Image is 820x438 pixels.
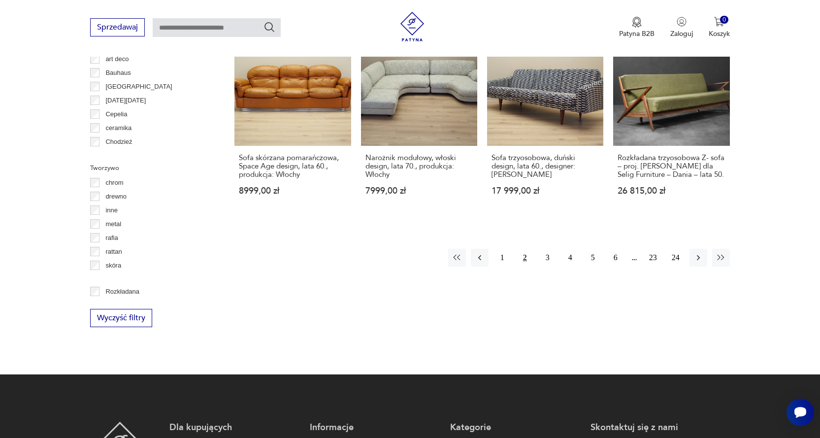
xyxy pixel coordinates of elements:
[561,249,579,267] button: 4
[169,422,300,434] p: Dla kupujących
[709,29,730,38] p: Koszyk
[263,21,275,33] button: Szukaj
[105,67,131,78] p: Bauhaus
[618,154,725,179] h3: Rozkładana trzyosobowa Z- sofa – proj. [PERSON_NAME] dla Selig Furniture – Dania – lata 50.
[720,16,728,24] div: 0
[670,29,693,38] p: Zaloguj
[361,29,477,214] a: Narożnik modułowy, włoski design, lata 70., produkcja: WłochyNarożnik modułowy, włoski design, la...
[105,123,131,134] p: ceramika
[644,249,662,267] button: 23
[105,246,122,257] p: rattan
[397,12,427,41] img: Patyna - sklep z meblami i dekoracjami vintage
[239,154,346,179] h3: Sofa skórzana pomarańczowa, Space Age design, lata 60., produkcja: Włochy
[492,154,599,179] h3: Sofa trzyosobowa, duński design, lata 60., designer: [PERSON_NAME]
[90,25,145,32] a: Sprzedawaj
[632,17,642,28] img: Ikona medalu
[667,249,685,267] button: 24
[714,17,724,27] img: Ikona koszyka
[310,422,440,434] p: Informacje
[492,187,599,195] p: 17 999,00 zł
[105,286,139,297] p: Rozkładana
[105,274,126,285] p: tkanina
[450,422,581,434] p: Kategorie
[90,309,152,327] button: Wyczyść filtry
[487,29,603,214] a: Sofa trzyosobowa, duński design, lata 60., designer: Illum WikkelsøSofa trzyosobowa, duński desig...
[493,249,511,267] button: 1
[105,205,118,216] p: inne
[365,187,473,195] p: 7999,00 zł
[105,81,172,92] p: [GEOGRAPHIC_DATA]
[105,177,123,188] p: chrom
[584,249,602,267] button: 5
[709,17,730,38] button: 0Koszyk
[516,249,534,267] button: 2
[619,17,655,38] button: Patyna B2B
[539,249,557,267] button: 3
[105,260,121,271] p: skóra
[105,150,130,161] p: Ćmielów
[105,191,127,202] p: drewno
[90,18,145,36] button: Sprzedawaj
[239,187,346,195] p: 8999,00 zł
[105,54,129,65] p: art deco
[105,233,118,243] p: rafia
[618,187,725,195] p: 26 815,00 zł
[105,219,121,230] p: metal
[677,17,687,27] img: Ikonka użytkownika
[590,422,721,434] p: Skontaktuj się z nami
[365,154,473,179] h3: Narożnik modułowy, włoski design, lata 70., produkcja: Włochy
[670,17,693,38] button: Zaloguj
[607,249,624,267] button: 6
[613,29,729,214] a: Rozkładana trzyosobowa Z- sofa – proj. Poul Jensen dla Selig Furniture – Dania – lata 50.Rozkłada...
[619,17,655,38] a: Ikona medaluPatyna B2B
[105,95,146,106] p: [DATE][DATE]
[105,109,127,120] p: Cepelia
[787,399,814,426] iframe: Smartsupp widget button
[90,163,211,173] p: Tworzywo
[234,29,351,214] a: Sofa skórzana pomarańczowa, Space Age design, lata 60., produkcja: WłochySofa skórzana pomarańczo...
[105,136,132,147] p: Chodzież
[619,29,655,38] p: Patyna B2B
